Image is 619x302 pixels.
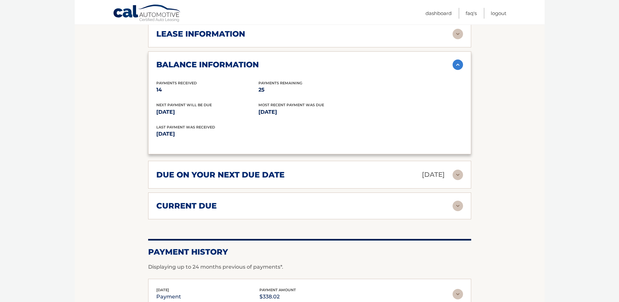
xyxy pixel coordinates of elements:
span: Next Payment will be due [156,103,212,107]
p: Displaying up to 24 months previous of payments*. [148,263,471,271]
img: accordion-rest.svg [453,29,463,39]
span: Payments Remaining [258,81,302,85]
p: payment [156,292,181,301]
img: accordion-rest.svg [453,170,463,180]
a: Dashboard [426,8,452,19]
h2: Payment History [148,247,471,257]
p: [DATE] [156,108,258,117]
a: FAQ's [466,8,477,19]
p: $338.02 [259,292,296,301]
h2: lease information [156,29,245,39]
span: [DATE] [156,288,169,292]
p: [DATE] [156,129,310,139]
h2: current due [156,201,217,211]
p: [DATE] [258,108,361,117]
span: Last Payment was received [156,125,215,129]
p: 14 [156,85,258,94]
p: 25 [258,85,361,94]
h2: due on your next due date [156,170,285,180]
img: accordion-rest.svg [453,201,463,211]
img: accordion-active.svg [453,59,463,70]
img: accordion-rest.svg [453,289,463,299]
p: [DATE] [422,169,445,180]
span: payment amount [259,288,296,292]
a: Logout [491,8,506,19]
span: Most Recent Payment Was Due [258,103,324,107]
a: Cal Automotive [113,4,181,23]
span: Payments Received [156,81,197,85]
h2: balance information [156,60,259,70]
